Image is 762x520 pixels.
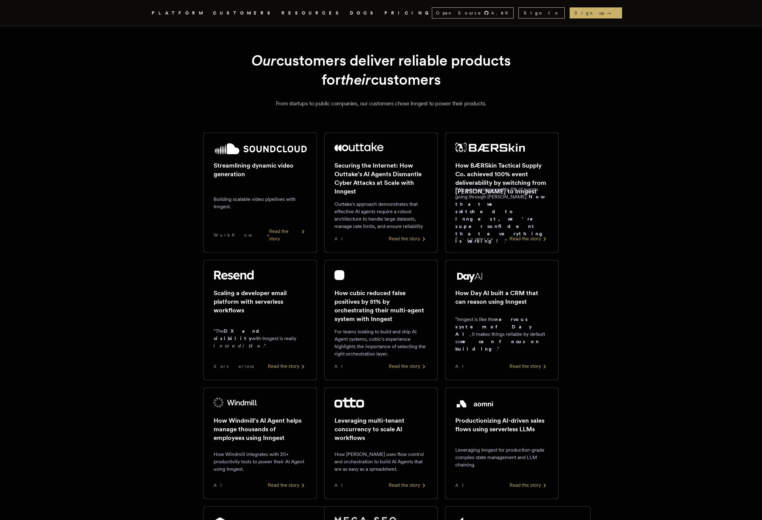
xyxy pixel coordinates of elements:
span: AI [455,363,469,369]
button: PLATFORM [152,9,206,17]
div: Read the story [389,235,428,242]
span: 4.8 K [491,10,512,16]
h1: customers deliver reliable products for customers [218,51,544,89]
p: How Windmill integrates with 20+ productivity tools to power their AI Agent using Inngest. [214,451,307,473]
img: Outtake [334,143,383,151]
img: SoundCloud [214,143,307,155]
a: PRICING [384,9,432,17]
img: Otto [334,398,364,408]
img: Day AI [455,270,484,282]
h2: Leveraging multi-tenant concurrency to scale AI workflows [334,416,428,442]
div: Read the story [510,481,548,489]
h2: Securing the Internet: How Outtake's AI Agents Dismantle Cyber Attacks at Scale with Inngest [334,161,428,196]
span: AI [334,363,348,369]
em: Our [251,51,276,69]
img: BÆRSkin Tactical Supply Co. [455,143,525,152]
a: Day AI logoHow Day AI built a CRM that can reason using Inngest"Inngest is like thenervous system... [445,260,559,380]
h2: How Day AI built a CRM that can reason using Inngest [455,289,548,306]
img: Resend [214,270,254,280]
p: "Inngest is like the , it makes things reliable by default so ." [455,316,548,353]
span: → [607,10,617,16]
span: AI [214,482,227,488]
p: Leveraging Inngest for production-grade complex state management and LLM chaining. [455,446,548,469]
p: From startups to public companies, our customers chose Inngest to power their products. [159,99,603,108]
img: cubic [334,270,344,280]
p: Outtake's approach demonstrates that effective AI agents require a robust architecture to handle ... [334,201,428,230]
h2: How cubic reduced false positives by 51% by orchestrating their multi-agent system with Inngest [334,289,428,323]
p: "We were losing roughly 6% of events going through [PERSON_NAME]. ." [455,186,548,245]
p: For teams looking to build and ship AI Agent systems, cubic's experience highlights the importanc... [334,328,428,358]
div: Read the story [268,363,307,370]
span: AI [334,482,348,488]
a: BÆRSkin Tactical Supply Co. logoHow BÆRSkin Tactical Supply Co. achieved 100% event deliverabilit... [445,132,559,253]
span: AI [455,482,469,488]
p: How [PERSON_NAME] uses flow control and orchestration to build AI Agents that are as easy as a sp... [334,451,428,473]
div: Read the story [389,481,428,489]
a: Outtake logoSecuring the Internet: How Outtake's AI Agents Dismantle Cyber Attacks at Scale with ... [324,132,438,253]
h2: How Windmill's AI Agent helps manage thousands of employees using Inngest [214,416,307,442]
p: Building scalable video pipelines with Inngest. [214,196,307,210]
h2: Streamlining dynamic video generation [214,161,307,178]
em: their [341,71,371,88]
a: Aomni logoProductionizing AI-driven sales flows using serverless LLMsLeveraging Inngest for produ... [445,388,559,499]
a: Sign In [518,7,565,18]
button: RESOURCES [281,9,342,17]
h2: Productionizing AI-driven sales flows using serverless LLMs [455,416,548,433]
a: SoundCloud logoStreamlining dynamic video generationBuilding scalable video pipelines with Innges... [203,132,317,253]
h2: How BÆRSkin Tactical Supply Co. achieved 100% event deliverability by switching from [PERSON_NAME... [455,161,548,196]
a: Resend logoScaling a developer email platform with serverless workflows"TheDX and visibilitywith ... [203,260,317,380]
div: Read the story [510,363,548,370]
strong: Now that we switched to Inngest, we're super confident that everything is working! [455,194,547,244]
img: Aomni [455,398,494,410]
img: Windmill [214,398,257,408]
span: Workflows [214,232,269,238]
span: AI [334,236,348,242]
div: Read the story [389,363,428,370]
strong: DX and visibility [214,328,264,341]
span: Open Source [436,10,481,16]
strong: nervous system of Day AI [455,316,532,337]
em: incredible [214,343,263,349]
h2: Scaling a developer email platform with serverless workflows [214,289,307,315]
a: CUSTOMERS [213,9,274,17]
span: Serverless [214,363,254,369]
a: Otto logoLeveraging multi-tenant concurrency to scale AI workflowsHow [PERSON_NAME] uses flow con... [324,388,438,499]
div: Read the story [268,481,307,489]
a: Windmill logoHow Windmill's AI Agent helps manage thousands of employees using InngestHow Windmil... [203,388,317,499]
div: Read the story [269,228,307,242]
div: Read the story [510,235,548,242]
a: DOCS [350,9,377,17]
strong: we can focus on building [455,339,539,352]
a: cubic logoHow cubic reduced false positives by 51% by orchestrating their multi-agent system with... [324,260,438,380]
p: "The with Inngest is really ." [214,327,307,350]
a: Sign up [570,7,622,18]
span: E-commerce [455,236,494,242]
